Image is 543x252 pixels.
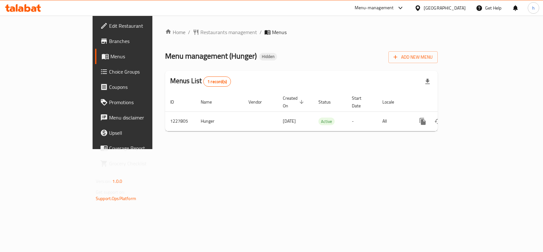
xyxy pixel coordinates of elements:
[259,54,277,59] span: Hidden
[200,28,257,36] span: Restaurants management
[96,188,125,196] span: Get support on:
[95,125,183,140] a: Upsell
[109,83,178,91] span: Coupons
[95,64,183,79] a: Choice Groups
[420,74,435,89] div: Export file
[318,118,335,125] span: Active
[95,95,183,110] a: Promotions
[196,112,243,131] td: Hunger
[382,98,402,106] span: Locale
[109,160,178,167] span: Grocery Checklist
[95,140,183,156] a: Coverage Report
[109,114,178,121] span: Menu disclaimer
[272,28,287,36] span: Menus
[188,28,190,36] li: /
[95,110,183,125] a: Menu disclaimer
[283,117,296,125] span: [DATE]
[170,76,231,87] h2: Menus List
[259,53,277,61] div: Hidden
[109,22,178,30] span: Edit Restaurant
[430,114,446,129] button: Change Status
[109,129,178,137] span: Upsell
[109,68,178,76] span: Choice Groups
[110,53,178,60] span: Menus
[377,112,410,131] td: All
[95,49,183,64] a: Menus
[415,114,430,129] button: more
[260,28,262,36] li: /
[201,98,220,106] span: Name
[96,177,111,185] span: Version:
[532,4,535,11] span: h
[347,112,377,131] td: -
[203,76,231,87] div: Total records count
[165,49,257,63] span: Menu management ( Hunger )
[165,92,481,131] table: enhanced table
[109,144,178,152] span: Coverage Report
[318,98,339,106] span: Status
[248,98,270,106] span: Vendor
[95,33,183,49] a: Branches
[283,94,306,110] span: Created On
[355,4,394,12] div: Menu-management
[318,118,335,125] div: Active
[112,177,122,185] span: 1.0.0
[95,79,183,95] a: Coupons
[410,92,481,112] th: Actions
[204,79,231,85] span: 1 record(s)
[388,51,438,63] button: Add New Menu
[352,94,370,110] span: Start Date
[193,28,257,36] a: Restaurants management
[95,18,183,33] a: Edit Restaurant
[424,4,466,11] div: [GEOGRAPHIC_DATA]
[109,98,178,106] span: Promotions
[165,28,438,36] nav: breadcrumb
[95,156,183,171] a: Grocery Checklist
[109,37,178,45] span: Branches
[96,194,136,203] a: Support.OpsPlatform
[170,98,182,106] span: ID
[393,53,433,61] span: Add New Menu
